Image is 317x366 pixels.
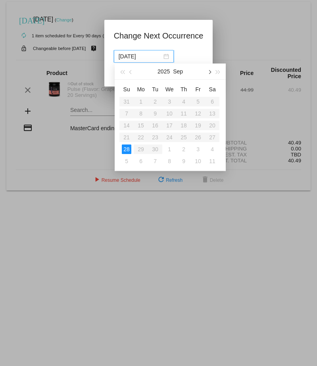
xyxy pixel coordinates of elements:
th: Thu [177,83,191,96]
th: Tue [148,83,162,96]
div: 4 [207,144,217,154]
div: 6 [136,156,146,166]
div: 28 [122,144,131,154]
td: 10/3/2025 [191,143,205,155]
div: 1 [165,144,174,154]
div: 9 [179,156,188,166]
th: Wed [162,83,177,96]
button: Previous month (PageUp) [127,64,136,79]
td: 10/9/2025 [177,155,191,167]
div: 8 [165,156,174,166]
div: 5 [122,156,131,166]
div: 2 [179,144,188,154]
button: Last year (Control + left) [118,64,127,79]
td: 10/10/2025 [191,155,205,167]
th: Mon [134,83,148,96]
div: 7 [150,156,160,166]
td: 10/7/2025 [148,155,162,167]
th: Sat [205,83,219,96]
div: 11 [207,156,217,166]
td: 10/6/2025 [134,155,148,167]
td: 10/2/2025 [177,143,191,155]
th: Sun [119,83,134,96]
input: Select date [119,52,162,61]
button: Update [114,67,149,82]
div: 3 [193,144,203,154]
td: 10/1/2025 [162,143,177,155]
div: 10 [193,156,203,166]
td: 10/8/2025 [162,155,177,167]
h1: Change Next Occurrence [114,29,204,42]
button: Next month (PageDown) [205,64,213,79]
td: 10/4/2025 [205,143,219,155]
td: 10/5/2025 [119,155,134,167]
button: Next year (Control + right) [214,64,223,79]
td: 10/11/2025 [205,155,219,167]
button: 2025 [158,64,170,79]
button: Sep [173,64,183,79]
th: Fri [191,83,205,96]
td: 9/28/2025 [119,143,134,155]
